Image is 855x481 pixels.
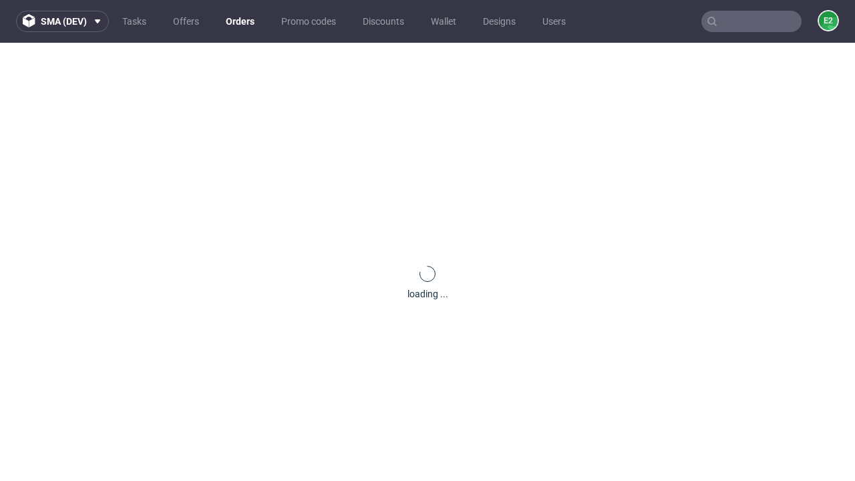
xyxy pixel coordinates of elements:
button: sma (dev) [16,11,109,32]
div: loading ... [407,287,448,301]
a: Users [534,11,574,32]
a: Designs [475,11,524,32]
a: Discounts [355,11,412,32]
a: Wallet [423,11,464,32]
span: sma (dev) [41,17,87,26]
a: Orders [218,11,263,32]
a: Offers [165,11,207,32]
figcaption: e2 [819,11,838,30]
a: Tasks [114,11,154,32]
a: Promo codes [273,11,344,32]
